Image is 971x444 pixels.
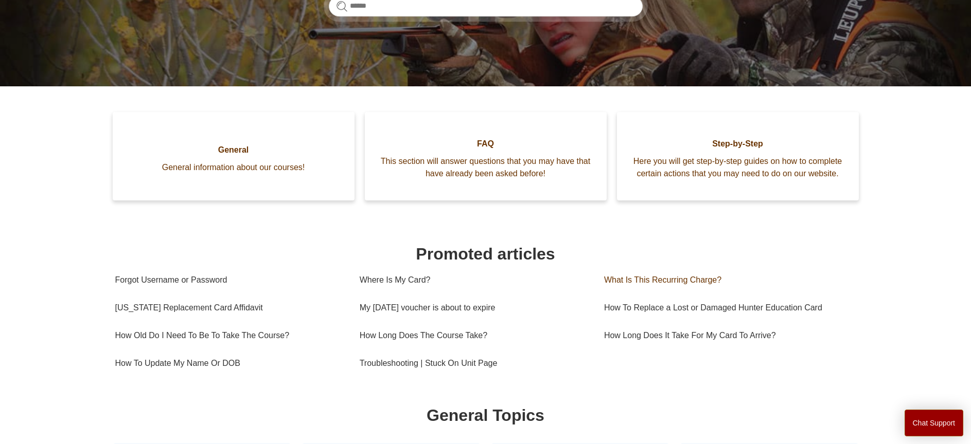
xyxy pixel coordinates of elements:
[115,266,344,294] a: Forgot Username or Password
[115,294,344,322] a: [US_STATE] Replacement Card Affidavit
[604,266,849,294] a: What Is This Recurring Charge?
[632,138,843,150] span: Step-by-Step
[360,266,589,294] a: Where Is My Card?
[604,322,849,349] a: How Long Does It Take For My Card To Arrive?
[115,403,856,428] h1: General Topics
[115,349,344,377] a: How To Update My Name Or DOB
[128,144,339,156] span: General
[604,294,849,322] a: How To Replace a Lost or Damaged Hunter Education Card
[115,322,344,349] a: How Old Do I Need To Be To Take The Course?
[380,155,591,180] span: This section will answer questions that you may have that have already been asked before!
[632,155,843,180] span: Here you will get step-by-step guides on how to complete certain actions that you may need to do ...
[115,242,856,266] h1: Promoted articles
[360,294,589,322] a: My [DATE] voucher is about to expire
[360,322,589,349] a: How Long Does The Course Take?
[380,138,591,150] span: FAQ
[113,112,355,200] a: General General information about our courses!
[365,112,607,200] a: FAQ This section will answer questions that you may have that have already been asked before!
[905,410,964,436] button: Chat Support
[128,161,339,174] span: General information about our courses!
[360,349,589,377] a: Troubleshooting | Stuck On Unit Page
[617,112,859,200] a: Step-by-Step Here you will get step-by-step guides on how to complete certain actions that you ma...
